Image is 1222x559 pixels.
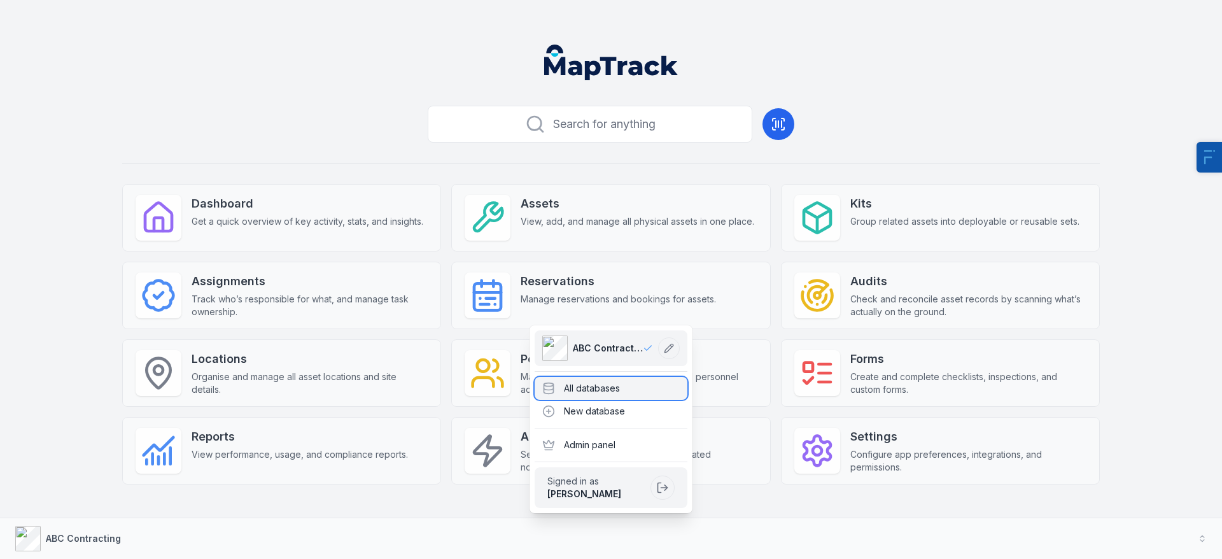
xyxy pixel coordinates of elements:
span: ABC Contracting [573,342,643,355]
div: Admin panel [535,434,687,456]
strong: [PERSON_NAME] [547,488,621,499]
div: All databases [535,377,687,400]
strong: ABC Contracting [46,533,121,544]
div: New database [535,400,687,423]
div: ABC Contracting [530,325,692,513]
span: Signed in as [547,475,645,488]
